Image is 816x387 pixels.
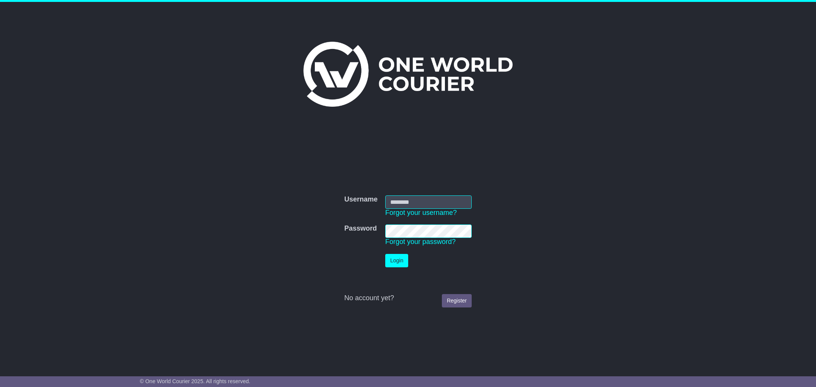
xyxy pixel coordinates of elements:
[140,378,251,384] span: © One World Courier 2025. All rights reserved.
[344,195,378,204] label: Username
[344,224,377,233] label: Password
[385,238,456,246] a: Forgot your password?
[344,294,472,302] div: No account yet?
[385,254,408,267] button: Login
[303,42,512,107] img: One World
[385,209,457,216] a: Forgot your username?
[442,294,472,307] a: Register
